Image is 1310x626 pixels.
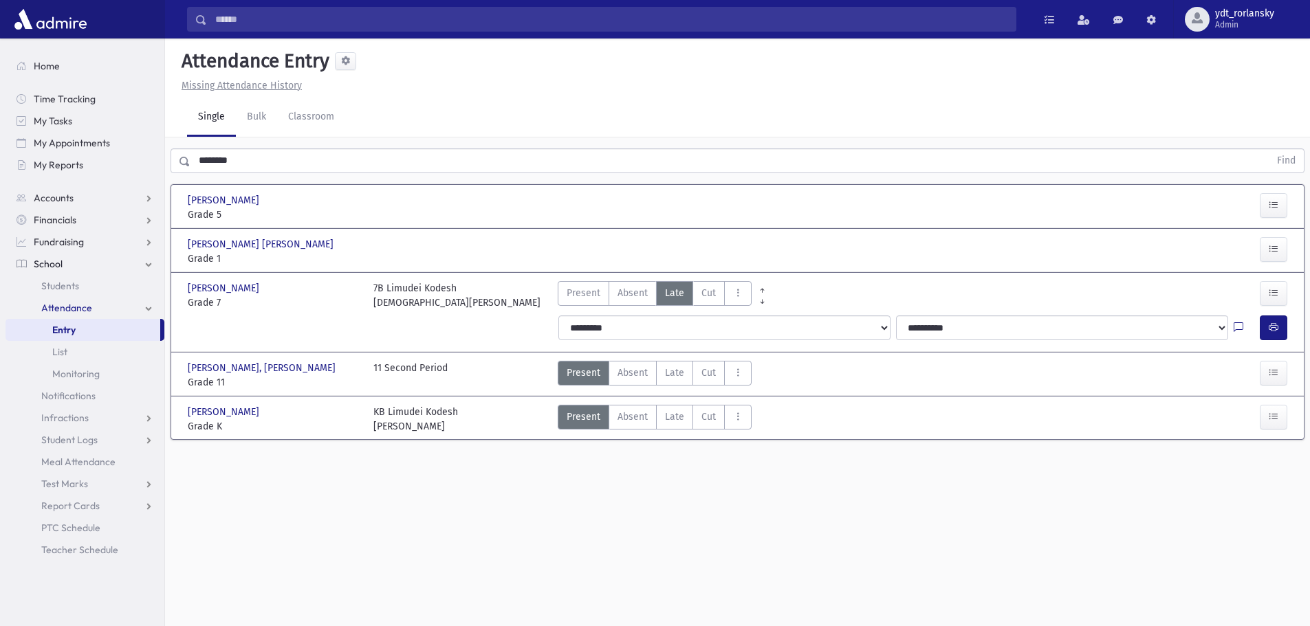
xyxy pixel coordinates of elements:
span: Late [665,410,684,424]
span: [PERSON_NAME] [PERSON_NAME] [188,237,336,251]
a: Home [6,55,164,77]
span: Student Logs [41,434,98,446]
span: Cut [701,410,716,424]
img: AdmirePro [11,5,90,33]
div: KB Limudei Kodesh [PERSON_NAME] [373,405,458,434]
span: Grade K [188,419,360,434]
input: Search [207,7,1016,32]
span: Present [567,286,600,300]
div: 11 Second Period [373,361,448,390]
a: Report Cards [6,495,164,517]
span: Cut [701,366,716,380]
span: Meal Attendance [41,456,116,468]
span: Time Tracking [34,93,96,105]
a: List [6,341,164,363]
span: [PERSON_NAME] [188,193,262,208]
span: List [52,346,67,358]
span: Admin [1215,19,1274,30]
a: Financials [6,209,164,231]
a: Students [6,275,164,297]
span: School [34,258,63,270]
span: [PERSON_NAME] [188,281,262,295]
div: AttTypes [558,281,752,310]
a: Test Marks [6,473,164,495]
a: Bulk [236,98,277,137]
a: Single [187,98,236,137]
a: Monitoring [6,363,164,385]
span: Home [34,60,60,72]
div: 7B Limudei Kodesh [DEMOGRAPHIC_DATA][PERSON_NAME] [373,281,541,310]
a: Classroom [277,98,345,137]
a: Attendance [6,297,164,319]
span: PTC Schedule [41,522,100,534]
span: Infractions [41,412,89,424]
span: Test Marks [41,478,88,490]
span: Attendance [41,302,92,314]
a: My Appointments [6,132,164,154]
span: Monitoring [52,368,100,380]
span: Present [567,410,600,424]
span: Absent [618,366,648,380]
span: Absent [618,286,648,300]
span: My Tasks [34,115,72,127]
a: Meal Attendance [6,451,164,473]
a: Student Logs [6,429,164,451]
span: My Reports [34,159,83,171]
span: Grade 5 [188,208,360,222]
a: Teacher Schedule [6,539,164,561]
span: Late [665,286,684,300]
span: Notifications [41,390,96,402]
span: Absent [618,410,648,424]
a: Fundraising [6,231,164,253]
span: Fundraising [34,236,84,248]
span: Present [567,366,600,380]
a: Time Tracking [6,88,164,110]
a: Notifications [6,385,164,407]
span: [PERSON_NAME], [PERSON_NAME] [188,361,338,375]
span: Report Cards [41,500,100,512]
a: Infractions [6,407,164,429]
span: Financials [34,214,76,226]
a: Accounts [6,187,164,209]
span: [PERSON_NAME] [188,405,262,419]
a: My Reports [6,154,164,176]
span: ydt_rorlansky [1215,8,1274,19]
span: Grade 1 [188,251,360,266]
div: AttTypes [558,361,752,390]
a: PTC Schedule [6,517,164,539]
h5: Attendance Entry [176,49,329,73]
u: Missing Attendance History [182,80,302,91]
a: Missing Attendance History [176,80,302,91]
span: Students [41,280,79,292]
div: AttTypes [558,405,752,434]
span: Grade 11 [188,375,360,390]
span: Cut [701,286,716,300]
a: My Tasks [6,110,164,132]
span: My Appointments [34,137,110,149]
a: School [6,253,164,275]
span: Teacher Schedule [41,544,118,556]
span: Late [665,366,684,380]
span: Accounts [34,192,74,204]
a: Entry [6,319,160,341]
button: Find [1269,149,1304,172]
span: Grade 7 [188,295,360,310]
span: Entry [52,324,76,336]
